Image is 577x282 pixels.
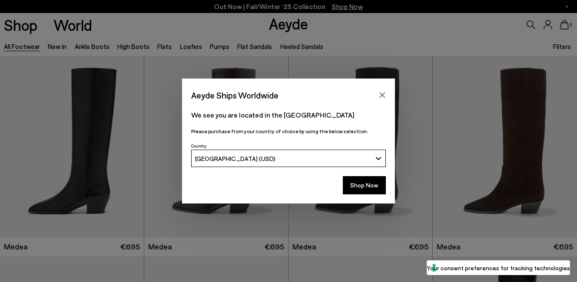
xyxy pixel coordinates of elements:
p: We see you are located in the [GEOGRAPHIC_DATA] [191,110,386,120]
button: Shop Now [343,176,386,194]
button: Close [376,89,389,102]
span: [GEOGRAPHIC_DATA] (USD) [195,155,275,162]
button: Your consent preferences for tracking technologies [427,260,570,275]
p: Please purchase from your country of choice by using the below selection: [191,127,386,135]
span: Aeyde Ships Worldwide [191,88,279,103]
label: Your consent preferences for tracking technologies [427,263,570,272]
span: Country [191,143,206,148]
